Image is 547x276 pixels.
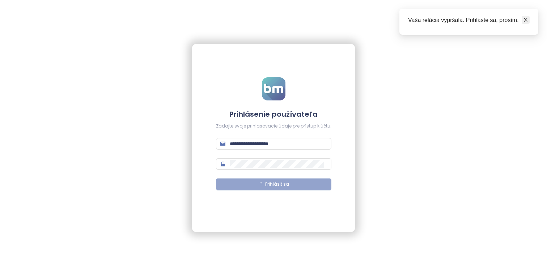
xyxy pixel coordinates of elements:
h4: Prihlásenie používateľa [216,109,331,119]
div: Zadajte svoje prihlasovacie údaje pre prístup k účtu. [216,123,331,130]
span: Prihlásiť sa [265,181,289,188]
button: Prihlásiť sa [216,178,331,190]
span: loading [257,181,263,187]
img: logo [262,77,285,100]
span: mail [220,141,225,146]
span: close [523,17,528,22]
div: Vaša relácia vypršala. Prihláste sa, prosím. [408,16,530,25]
span: lock [220,161,225,167]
